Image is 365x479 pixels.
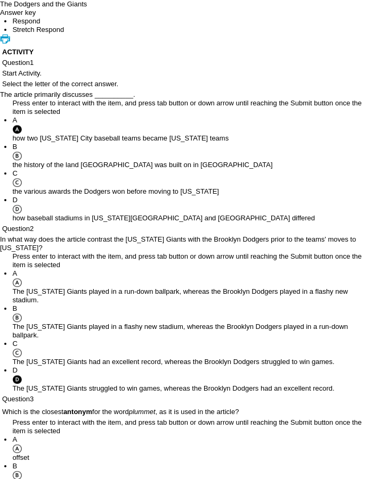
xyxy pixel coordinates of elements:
[12,99,361,115] span: Press enter to interact with the item, and press tab button or down arrow until reaching the Subm...
[30,59,34,67] span: 1
[12,348,21,358] img: C.gif
[2,408,363,416] p: Which is the closest for the word , as it is used in the article?
[12,196,365,222] li: how baseball stadiums in [US_STATE][GEOGRAPHIC_DATA] and [GEOGRAPHIC_DATA] differed
[12,435,17,443] span: A
[12,444,21,453] img: A.gif
[12,116,17,124] span: A
[12,196,17,204] span: D
[2,395,363,403] p: Question
[129,408,156,416] em: plummet
[12,169,365,196] li: the various awards the Dodgers won before moving to [US_STATE]
[12,304,17,312] span: B
[12,252,361,269] span: Press enter to interact with the item, and press tab button or down arrow until reaching the Subm...
[12,204,21,214] img: D.gif
[2,48,363,56] h3: ACTIVITY
[12,366,17,374] span: D
[12,151,21,161] img: B.gif
[2,59,363,67] p: Question
[2,69,42,77] span: Start Activity.
[12,178,21,187] img: C.gif
[12,169,17,177] span: C
[12,278,21,287] img: A.gif
[2,80,363,88] p: Select the letter of the correct answer.
[30,225,34,233] span: 2
[12,17,365,26] li: This is the Respond Tab
[12,340,17,348] span: C
[12,143,17,151] span: B
[12,366,365,393] li: The [US_STATE] Giants struggled to win games, whereas the Brooklyn Dodgers had an excellent record.
[12,375,21,384] img: D_filled.gif
[12,26,365,34] li: This is the Stretch Respond Tab
[30,395,34,403] span: 3
[12,116,365,143] li: how two [US_STATE] City baseball teams became [US_STATE] teams
[12,269,17,277] span: A
[12,125,21,134] img: A_filled.gif
[63,408,92,416] strong: antonym
[12,304,365,340] li: The [US_STATE] Giants played in a flashy new stadium, whereas the Brooklyn Dodgers played in a ru...
[12,313,21,323] img: B.gif
[12,418,361,435] span: Press enter to interact with the item, and press tab button or down arrow until reaching the Subm...
[12,143,365,169] li: the history of the land [GEOGRAPHIC_DATA] was built on in [GEOGRAPHIC_DATA]
[12,340,365,366] li: The [US_STATE] Giants had an excellent record, whereas the Brooklyn Dodgers struggled to win games.
[12,462,17,470] span: B
[2,225,363,233] p: Question
[12,435,365,462] li: offset
[12,269,365,304] li: The [US_STATE] Giants played in a run-down ballpark, whereas the Brooklyn Dodgers played in a fla...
